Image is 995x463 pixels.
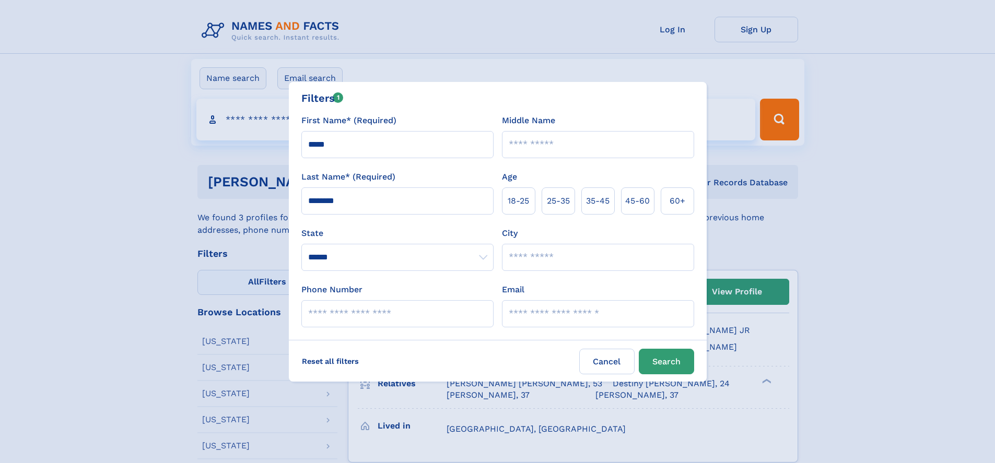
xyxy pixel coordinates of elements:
[502,283,524,296] label: Email
[295,349,366,374] label: Reset all filters
[508,195,529,207] span: 18‑25
[301,114,396,127] label: First Name* (Required)
[579,349,635,374] label: Cancel
[586,195,610,207] span: 35‑45
[670,195,685,207] span: 60+
[502,114,555,127] label: Middle Name
[547,195,570,207] span: 25‑35
[502,227,518,240] label: City
[301,171,395,183] label: Last Name* (Required)
[301,283,362,296] label: Phone Number
[301,90,344,106] div: Filters
[625,195,650,207] span: 45‑60
[301,227,494,240] label: State
[639,349,694,374] button: Search
[502,171,517,183] label: Age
